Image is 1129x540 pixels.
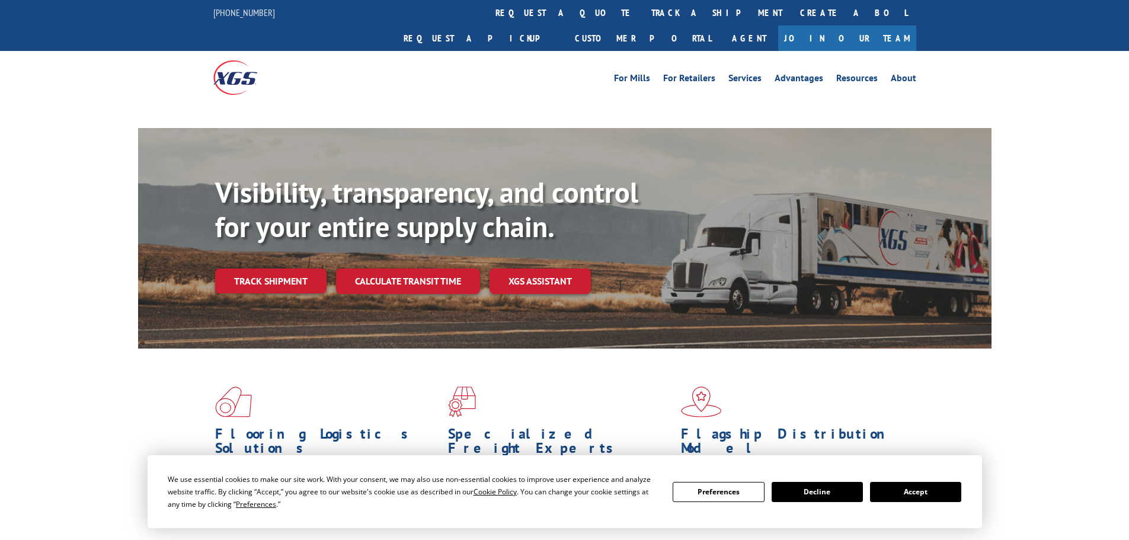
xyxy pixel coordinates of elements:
[728,74,762,87] a: Services
[474,487,517,497] span: Cookie Policy
[681,386,722,417] img: xgs-icon-flagship-distribution-model-red
[566,25,720,51] a: Customer Portal
[215,386,252,417] img: xgs-icon-total-supply-chain-intelligence-red
[663,74,715,87] a: For Retailers
[395,25,566,51] a: Request a pickup
[148,455,982,528] div: Cookie Consent Prompt
[215,269,327,293] a: Track shipment
[775,74,823,87] a: Advantages
[778,25,916,51] a: Join Our Team
[448,386,476,417] img: xgs-icon-focused-on-flooring-red
[490,269,591,294] a: XGS ASSISTANT
[213,7,275,18] a: [PHONE_NUMBER]
[891,74,916,87] a: About
[336,269,480,294] a: Calculate transit time
[673,482,764,502] button: Preferences
[614,74,650,87] a: For Mills
[448,427,672,461] h1: Specialized Freight Experts
[772,482,863,502] button: Decline
[215,174,638,245] b: Visibility, transparency, and control for your entire supply chain.
[215,427,439,461] h1: Flooring Logistics Solutions
[870,482,961,502] button: Accept
[836,74,878,87] a: Resources
[236,499,276,509] span: Preferences
[681,427,905,461] h1: Flagship Distribution Model
[168,473,658,510] div: We use essential cookies to make our site work. With your consent, we may also use non-essential ...
[720,25,778,51] a: Agent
